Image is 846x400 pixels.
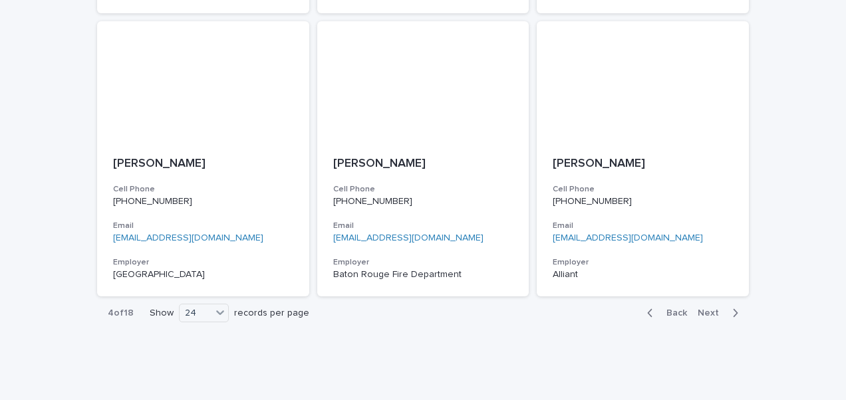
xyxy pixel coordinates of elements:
[553,269,733,280] p: Alliant
[333,197,412,206] a: [PHONE_NUMBER]
[97,21,309,297] a: [PERSON_NAME]Cell Phone[PHONE_NUMBER]Email[EMAIL_ADDRESS][DOMAIN_NAME]Employer[GEOGRAPHIC_DATA]
[333,257,513,268] h3: Employer
[553,197,632,206] a: [PHONE_NUMBER]
[234,308,309,319] p: records per page
[113,269,293,280] p: [GEOGRAPHIC_DATA]
[180,306,211,320] div: 24
[553,257,733,268] h3: Employer
[692,307,749,319] button: Next
[333,157,513,171] p: [PERSON_NAME]
[537,21,749,297] a: [PERSON_NAME]Cell Phone[PHONE_NUMBER]Email[EMAIL_ADDRESS][DOMAIN_NAME]EmployerAlliant
[333,184,513,195] h3: Cell Phone
[553,221,733,231] h3: Email
[317,21,529,297] a: [PERSON_NAME]Cell Phone[PHONE_NUMBER]Email[EMAIL_ADDRESS][DOMAIN_NAME]EmployerBaton Rouge Fire De...
[150,308,174,319] p: Show
[658,308,687,318] span: Back
[553,157,733,171] p: [PERSON_NAME]
[113,197,192,206] a: [PHONE_NUMBER]
[333,269,513,280] p: Baton Rouge Fire Department
[553,184,733,195] h3: Cell Phone
[113,184,293,195] h3: Cell Phone
[97,297,144,330] p: 4 of 18
[113,157,293,171] p: [PERSON_NAME]
[553,233,703,243] a: [EMAIL_ADDRESS][DOMAIN_NAME]
[636,307,692,319] button: Back
[113,221,293,231] h3: Email
[333,233,484,243] a: [EMAIL_ADDRESS][DOMAIN_NAME]
[333,221,513,231] h3: Email
[698,308,727,318] span: Next
[113,233,263,243] a: [EMAIL_ADDRESS][DOMAIN_NAME]
[113,257,293,268] h3: Employer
